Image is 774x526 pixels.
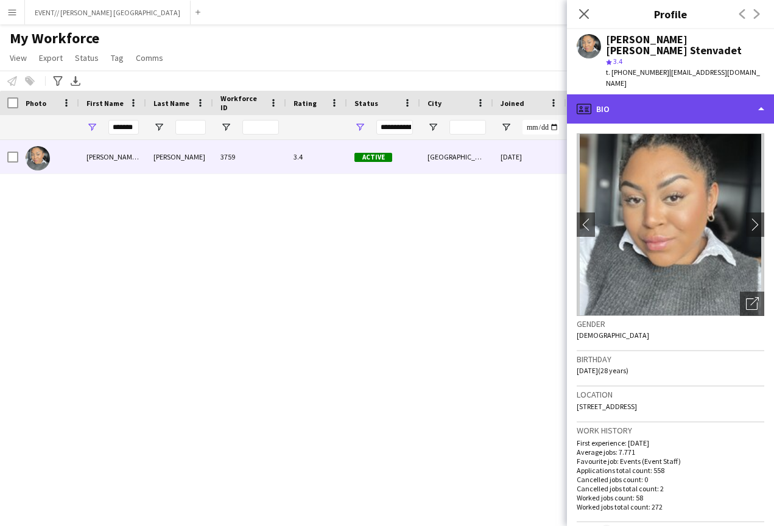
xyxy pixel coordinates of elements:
[86,99,124,108] span: First Name
[220,122,231,133] button: Open Filter Menu
[70,50,104,66] a: Status
[577,484,764,493] p: Cancelled jobs total count: 2
[577,354,764,365] h3: Birthday
[567,6,774,22] h3: Profile
[68,74,83,88] app-action-btn: Export XLSX
[146,140,213,174] div: [PERSON_NAME]
[577,438,764,447] p: First experience: [DATE]
[449,120,486,135] input: City Filter Input
[26,99,46,108] span: Photo
[111,52,124,63] span: Tag
[79,140,146,174] div: [PERSON_NAME] [PERSON_NAME]
[501,122,512,133] button: Open Filter Menu
[577,366,628,375] span: [DATE] (28 years)
[294,99,317,108] span: Rating
[34,50,68,66] a: Export
[131,50,168,66] a: Comms
[427,122,438,133] button: Open Filter Menu
[522,120,559,135] input: Joined Filter Input
[501,99,524,108] span: Joined
[75,52,99,63] span: Status
[567,94,774,124] div: Bio
[153,99,189,108] span: Last Name
[740,292,764,316] div: Open photos pop-in
[242,120,279,135] input: Workforce ID Filter Input
[613,57,622,66] span: 3.4
[51,74,65,88] app-action-btn: Advanced filters
[10,29,99,47] span: My Workforce
[577,318,764,329] h3: Gender
[577,389,764,400] h3: Location
[493,140,566,174] div: [DATE]
[577,133,764,316] img: Crew avatar or photo
[354,99,378,108] span: Status
[577,447,764,457] p: Average jobs: 7.771
[39,52,63,63] span: Export
[86,122,97,133] button: Open Filter Menu
[577,331,649,340] span: [DEMOGRAPHIC_DATA]
[577,475,764,484] p: Cancelled jobs count: 0
[606,68,669,77] span: t. [PHONE_NUMBER]
[566,140,639,174] div: 1 day
[136,52,163,63] span: Comms
[577,425,764,436] h3: Work history
[354,153,392,162] span: Active
[606,68,760,88] span: | [EMAIL_ADDRESS][DOMAIN_NAME]
[577,502,764,511] p: Worked jobs total count: 272
[420,140,493,174] div: [GEOGRAPHIC_DATA]
[427,99,442,108] span: City
[106,50,128,66] a: Tag
[5,50,32,66] a: View
[153,122,164,133] button: Open Filter Menu
[354,122,365,133] button: Open Filter Menu
[25,1,191,24] button: EVENT// [PERSON_NAME] [GEOGRAPHIC_DATA]
[213,140,286,174] div: 3759
[175,120,206,135] input: Last Name Filter Input
[577,493,764,502] p: Worked jobs count: 58
[577,402,637,411] span: [STREET_ADDRESS]
[26,146,50,170] img: Daniela Alejandra Eriksen Stenvadet
[108,120,139,135] input: First Name Filter Input
[606,34,764,56] div: [PERSON_NAME] [PERSON_NAME] Stenvadet
[286,140,347,174] div: 3.4
[577,457,764,466] p: Favourite job: Events (Event Staff)
[220,94,264,112] span: Workforce ID
[577,466,764,475] p: Applications total count: 558
[10,52,27,63] span: View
